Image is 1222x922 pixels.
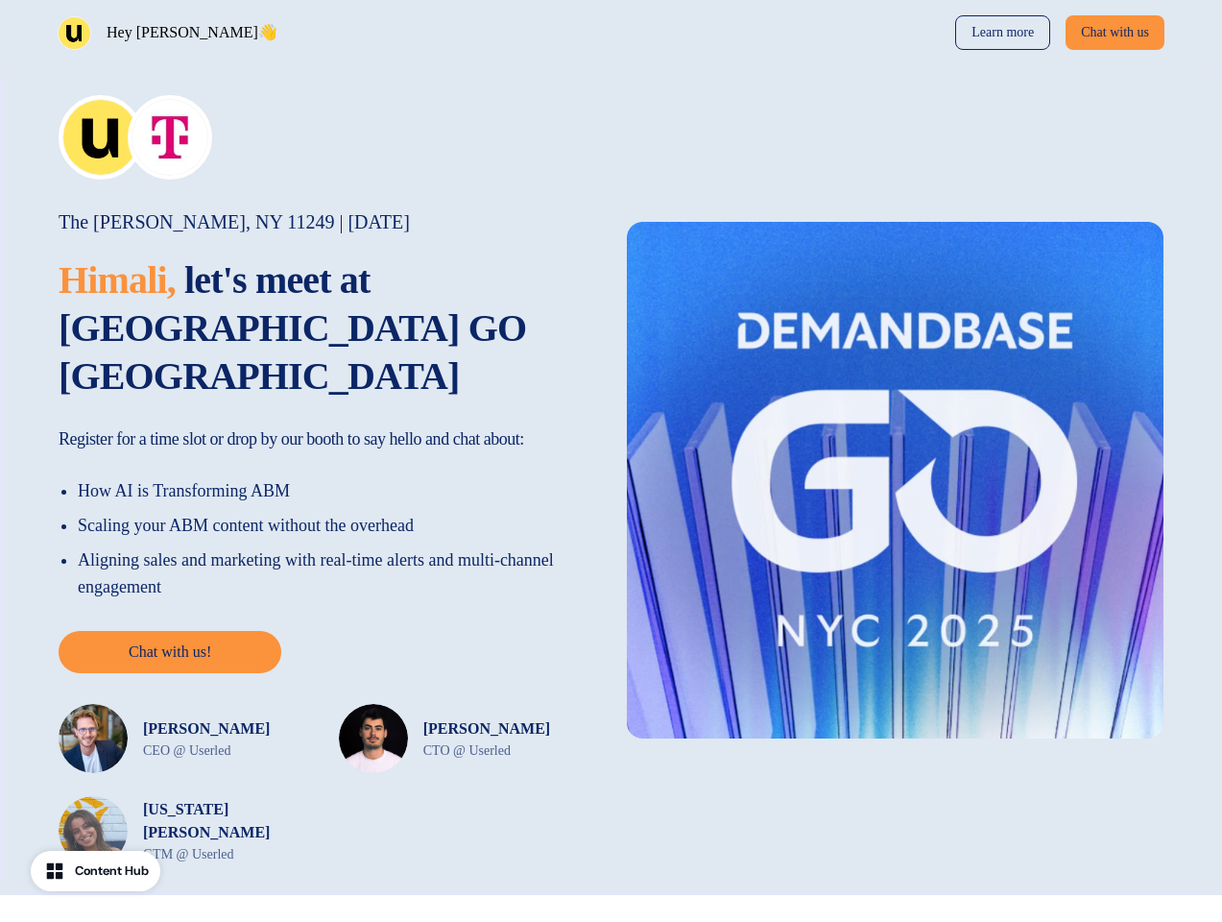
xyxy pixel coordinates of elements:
p: [PERSON_NAME] [423,717,550,740]
button: Chat with us [1066,15,1164,50]
a: Learn more [955,15,1050,50]
span: The [PERSON_NAME], NY 11249 [59,211,334,232]
p: GTM @ Userled [143,844,316,864]
button: Content Hub [31,851,160,891]
p: Scaling your ABM content without the overhead [78,512,596,539]
p: How AI is Transforming ABM [78,477,596,504]
div: Content Hub [75,861,149,881]
span: Register for a time slot or drop by our booth to say hello and chat about: [59,429,524,449]
p: CTO @ Userled [423,740,550,761]
p: [US_STATE][PERSON_NAME] [143,798,316,844]
button: Chat with us! [59,631,281,673]
p: Hey [PERSON_NAME] [107,21,277,44]
span: | [DATE] [339,211,409,232]
span: 👋 [258,24,277,40]
p: Aligning sales and marketing with real-time alerts and multi-channel engagement [78,546,596,600]
span: Himali, [59,258,176,302]
p: [PERSON_NAME] [143,717,270,740]
span: let's meet at [GEOGRAPHIC_DATA] GO [GEOGRAPHIC_DATA] [59,258,526,398]
p: CEO @ Userled [143,740,270,761]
